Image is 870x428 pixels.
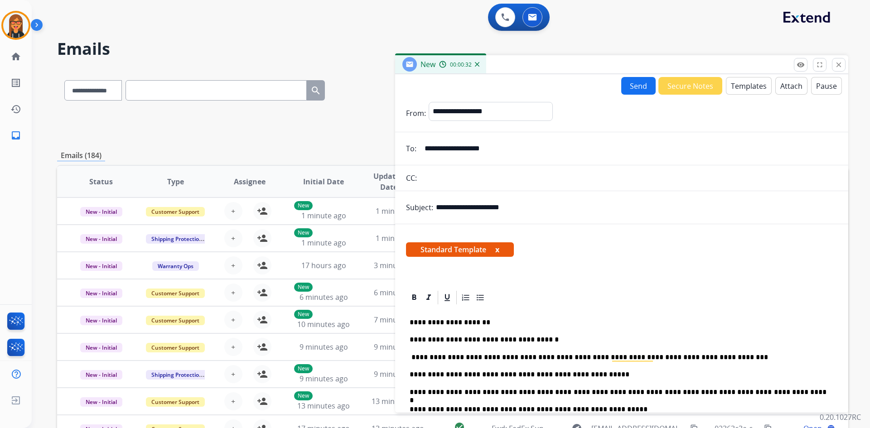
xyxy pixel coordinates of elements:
p: From: [406,108,426,119]
button: + [224,392,242,410]
img: avatar [3,13,29,38]
mat-icon: inbox [10,130,21,141]
p: Emails (184) [57,150,105,161]
button: + [224,311,242,329]
span: Customer Support [146,316,205,325]
mat-icon: remove_red_eye [797,61,805,69]
mat-icon: person_add [257,260,268,271]
span: Shipping Protection [146,234,208,244]
button: Send [621,77,656,95]
span: 13 minutes ago [372,396,424,406]
span: + [231,287,235,298]
mat-icon: person_add [257,396,268,407]
div: Italic [422,291,435,304]
mat-icon: close [835,61,843,69]
button: + [224,229,242,247]
span: 13 minutes ago [297,401,350,411]
button: + [224,202,242,220]
span: Updated Date [368,171,410,192]
p: 0.20.1027RC [820,412,861,423]
p: New [294,364,313,373]
button: + [224,365,242,383]
span: 3 minutes ago [374,260,422,270]
span: 6 minutes ago [374,288,422,298]
span: + [231,260,235,271]
mat-icon: home [10,51,21,62]
span: Initial Date [303,176,344,187]
mat-icon: person_add [257,233,268,244]
span: New - Initial [80,234,122,244]
mat-icon: fullscreen [816,61,824,69]
button: Secure Notes [658,77,722,95]
mat-icon: list_alt [10,77,21,88]
span: 1 minute ago [301,238,346,248]
div: Bullet List [474,291,487,304]
span: 1 minute ago [301,211,346,221]
p: New [294,283,313,292]
span: New - Initial [80,289,122,298]
span: 1 minute ago [376,206,420,216]
mat-icon: search [310,85,321,96]
mat-icon: person_add [257,369,268,380]
button: Pause [811,77,842,95]
mat-icon: person_add [257,206,268,216]
span: 00:00:32 [450,61,472,68]
span: 9 minutes ago [300,374,348,384]
span: Warranty Ops [152,261,199,271]
span: New - Initial [80,370,122,380]
span: + [231,396,235,407]
span: New - Initial [80,207,122,216]
button: + [224,284,242,302]
span: Shipping Protection [146,370,208,380]
button: + [224,338,242,356]
span: + [231,369,235,380]
span: + [231,341,235,352]
span: 9 minutes ago [374,342,422,352]
span: Standard Template [406,242,514,257]
span: 10 minutes ago [297,319,350,329]
span: Customer Support [146,397,205,407]
span: Customer Support [146,289,205,298]
span: + [231,233,235,244]
div: Ordered List [459,291,473,304]
span: 1 minute ago [376,233,420,243]
div: Underline [440,291,454,304]
span: Customer Support [146,207,205,216]
p: New [294,228,313,237]
button: + [224,256,242,274]
span: 17 hours ago [301,260,346,270]
span: 7 minutes ago [374,315,422,325]
button: Attach [775,77,807,95]
mat-icon: person_add [257,341,268,352]
div: Bold [407,291,421,304]
p: New [294,201,313,210]
span: 9 minutes ago [300,342,348,352]
span: Status [89,176,113,187]
p: CC: [406,173,417,183]
span: 6 minutes ago [300,292,348,302]
p: New [294,310,313,319]
mat-icon: person_add [257,287,268,298]
span: Customer Support [146,343,205,352]
span: New - Initial [80,397,122,407]
span: Assignee [234,176,266,187]
span: New - Initial [80,343,122,352]
span: New - Initial [80,261,122,271]
p: Subject: [406,202,433,213]
span: 9 minutes ago [374,369,422,379]
span: Type [167,176,184,187]
span: + [231,314,235,325]
p: New [294,391,313,400]
p: To: [406,143,416,154]
mat-icon: person_add [257,314,268,325]
mat-icon: history [10,104,21,115]
h2: Emails [57,40,848,58]
button: x [495,244,499,255]
span: New [420,59,435,69]
span: New - Initial [80,316,122,325]
button: Templates [726,77,772,95]
span: + [231,206,235,216]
